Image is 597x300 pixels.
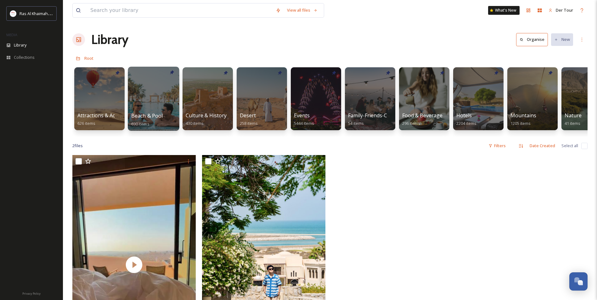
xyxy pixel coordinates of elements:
span: Attractions & Activities [77,112,130,119]
span: Family-Friends-Couple-Solo [348,112,413,119]
a: Root [84,54,93,62]
span: Nature [565,112,582,119]
a: Food & Beverage296 items [402,113,442,126]
span: Hotels [456,112,472,119]
span: 1205 items [510,120,531,126]
span: Desert [240,112,256,119]
a: Attractions & Activities626 items [77,113,130,126]
span: MEDIA [6,32,17,37]
span: 626 items [77,120,95,126]
span: Food & Beverage [402,112,442,119]
a: View all files [284,4,321,16]
span: Select all [561,143,578,149]
span: 41 items [565,120,580,126]
span: 54 items [348,120,364,126]
a: Events5444 items [294,113,314,126]
span: Root [84,55,93,61]
a: Privacy Policy [22,289,41,297]
button: Organise [516,33,548,46]
span: 2 file s [72,143,83,149]
a: What's New [488,6,520,15]
span: 258 items [240,120,258,126]
span: Culture & History [186,112,227,119]
a: Hotels2204 items [456,113,476,126]
button: New [551,33,573,46]
span: 430 items [186,120,204,126]
span: 690 items [131,121,149,126]
a: Nature41 items [565,113,582,126]
span: Beach & Pool [131,112,163,119]
span: 2204 items [456,120,476,126]
a: Der Tour [545,4,576,16]
span: 5444 items [294,120,314,126]
img: Logo_RAKTDA_RGB-01.png [10,10,16,17]
input: Search your library [87,3,273,17]
span: Ras Al Khaimah Tourism Development Authority [20,10,109,16]
span: Mountains [510,112,536,119]
span: 296 items [402,120,420,126]
a: Mountains1205 items [510,113,536,126]
span: Library [14,42,26,48]
a: Library [91,30,128,49]
span: Der Tour [556,7,573,13]
a: Organise [516,33,551,46]
span: Collections [14,54,35,60]
a: Culture & History430 items [186,113,227,126]
div: Filters [485,140,509,152]
span: Privacy Policy [22,292,41,296]
span: Events [294,112,310,119]
a: Desert258 items [240,113,258,126]
button: Open Chat [569,272,588,291]
a: Beach & Pool690 items [131,113,163,127]
div: Date Created [527,140,558,152]
a: Family-Friends-Couple-Solo54 items [348,113,413,126]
